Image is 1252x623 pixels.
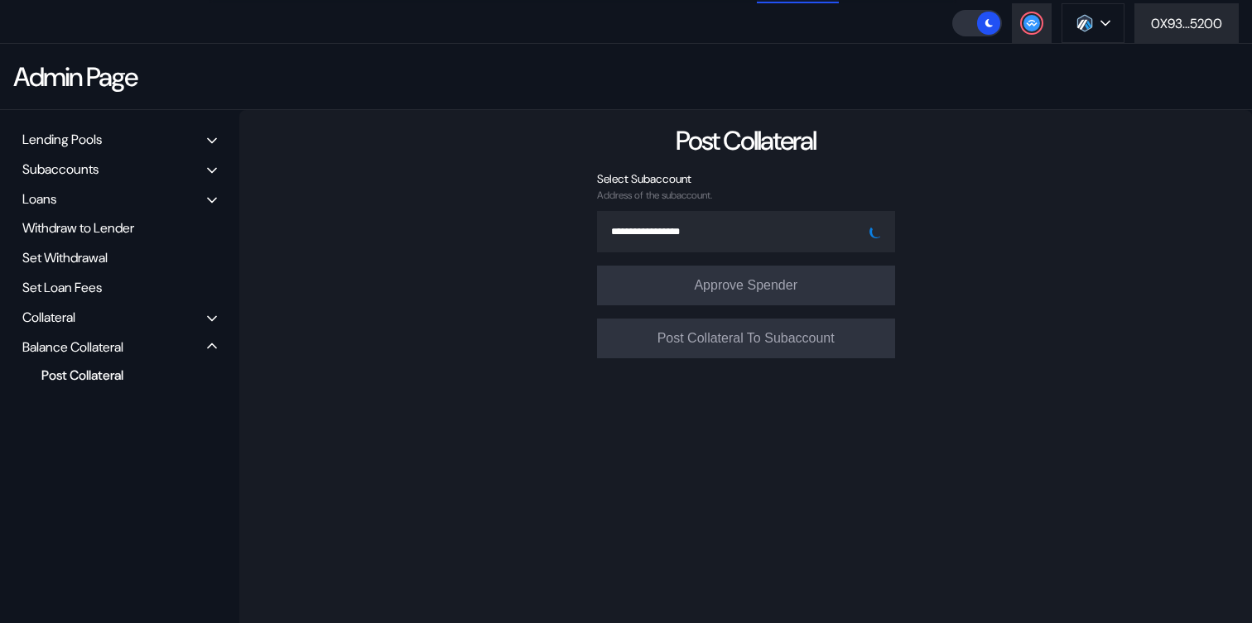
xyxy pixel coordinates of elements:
[13,60,137,94] div: Admin Page
[1151,15,1222,32] div: 0X93...5200
[22,309,75,326] div: Collateral
[597,189,895,201] div: Address of the subaccount.
[22,131,102,148] div: Lending Pools
[17,215,223,241] div: Withdraw to Lender
[22,190,56,208] div: Loans
[22,161,99,178] div: Subaccounts
[22,338,123,356] div: Balance Collateral
[597,319,895,358] button: Post Collateral To Subaccount
[17,275,223,300] div: Set Loan Fees
[597,266,895,305] button: Approve Spender
[1076,14,1094,32] img: chain logo
[33,364,195,386] div: Post Collateral
[676,123,816,158] div: Post Collateral
[1062,3,1124,43] button: chain logo
[1134,3,1239,43] button: 0X93...5200
[868,223,884,240] img: pending
[17,245,223,271] div: Set Withdrawal
[597,171,895,186] div: Select Subaccount
[597,211,895,252] button: Open menu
